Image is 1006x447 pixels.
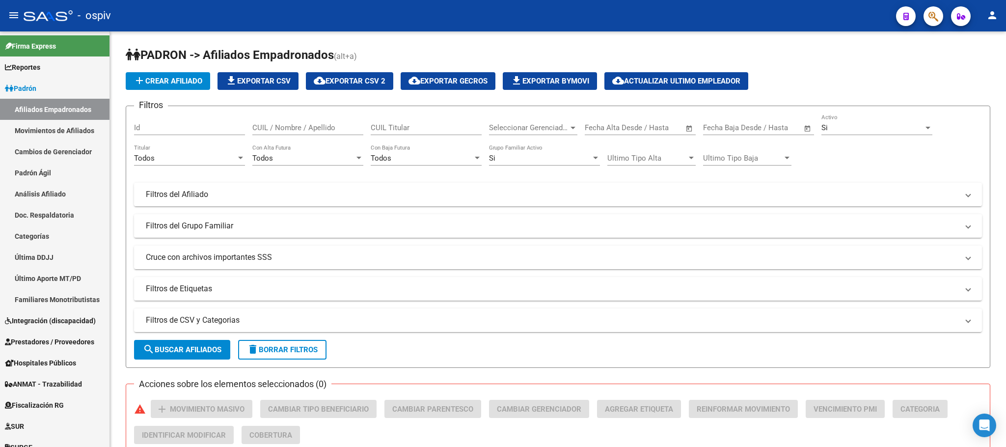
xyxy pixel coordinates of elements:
span: Seleccionar Gerenciador [489,123,569,132]
mat-icon: menu [8,9,20,21]
span: Cobertura [249,431,292,440]
button: Exportar Bymovi [503,72,597,90]
button: Agregar Etiqueta [597,400,681,418]
h3: Filtros [134,98,168,112]
span: Ultimo Tipo Baja [703,154,783,163]
span: Cambiar Tipo Beneficiario [268,405,369,414]
mat-expansion-panel-header: Filtros de Etiquetas [134,277,982,301]
button: Categoria [893,400,948,418]
mat-expansion-panel-header: Filtros del Grupo Familiar [134,214,982,238]
button: Cambiar Parentesco [384,400,481,418]
span: Padrón [5,83,36,94]
button: Borrar Filtros [238,340,326,360]
button: Open calendar [802,123,814,134]
span: Movimiento Masivo [170,405,245,414]
span: Exportar GECROS [408,77,488,85]
mat-expansion-panel-header: Filtros del Afiliado [134,183,982,206]
span: Todos [134,154,155,163]
mat-icon: add [134,75,145,86]
span: Exportar CSV [225,77,291,85]
mat-panel-title: Filtros del Afiliado [146,189,958,200]
span: Todos [252,154,273,163]
mat-expansion-panel-header: Cruce con archivos importantes SSS [134,246,982,269]
span: Exportar CSV 2 [314,77,385,85]
mat-expansion-panel-header: Filtros de CSV y Categorias [134,308,982,332]
input: End date [744,123,791,132]
mat-icon: delete [247,343,259,355]
span: Vencimiento PMI [814,405,877,414]
span: Cambiar Gerenciador [497,405,581,414]
mat-icon: file_download [511,75,522,86]
button: Exportar CSV 2 [306,72,393,90]
span: - ospiv [78,5,111,27]
mat-icon: file_download [225,75,237,86]
span: (alt+a) [334,52,357,61]
span: Actualizar ultimo Empleador [612,77,740,85]
button: Exportar CSV [218,72,299,90]
mat-panel-title: Filtros del Grupo Familiar [146,221,958,231]
span: Agregar Etiqueta [605,405,673,414]
span: Borrar Filtros [247,345,318,354]
input: End date [625,123,673,132]
span: PADRON -> Afiliados Empadronados [126,48,334,62]
span: Fiscalización RG [5,400,64,411]
mat-icon: add [156,403,168,415]
span: Buscar Afiliados [143,345,221,354]
button: Cambiar Tipo Beneficiario [260,400,377,418]
span: Prestadores / Proveedores [5,336,94,347]
mat-icon: cloud_download [408,75,420,86]
button: Exportar GECROS [401,72,495,90]
span: Firma Express [5,41,56,52]
span: Integración (discapacidad) [5,315,96,326]
button: Movimiento Masivo [151,400,252,418]
button: Reinformar Movimiento [689,400,798,418]
mat-icon: warning [134,403,146,415]
button: Cambiar Gerenciador [489,400,589,418]
mat-panel-title: Cruce con archivos importantes SSS [146,252,958,263]
input: Start date [585,123,617,132]
button: Buscar Afiliados [134,340,230,360]
button: Crear Afiliado [126,72,210,90]
mat-panel-title: Filtros de Etiquetas [146,283,958,294]
input: Start date [703,123,735,132]
span: Cambiar Parentesco [392,405,473,414]
mat-panel-title: Filtros de CSV y Categorias [146,315,958,326]
button: Open calendar [684,123,695,134]
button: Vencimiento PMI [806,400,885,418]
mat-icon: cloud_download [314,75,326,86]
button: Actualizar ultimo Empleador [604,72,748,90]
span: Hospitales Públicos [5,358,76,368]
mat-icon: cloud_download [612,75,624,86]
span: Crear Afiliado [134,77,202,85]
button: Cobertura [242,426,300,444]
span: SUR [5,421,24,432]
span: Si [821,123,828,132]
span: Reinformar Movimiento [697,405,790,414]
h3: Acciones sobre los elementos seleccionados (0) [134,377,331,391]
span: Exportar Bymovi [511,77,589,85]
mat-icon: person [986,9,998,21]
span: Categoria [900,405,940,414]
span: Todos [371,154,391,163]
span: Si [489,154,495,163]
div: Open Intercom Messenger [973,414,996,437]
mat-icon: search [143,343,155,355]
span: Identificar Modificar [142,431,226,440]
span: Ultimo Tipo Alta [607,154,687,163]
span: Reportes [5,62,40,73]
span: ANMAT - Trazabilidad [5,379,82,390]
button: Identificar Modificar [134,426,234,444]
